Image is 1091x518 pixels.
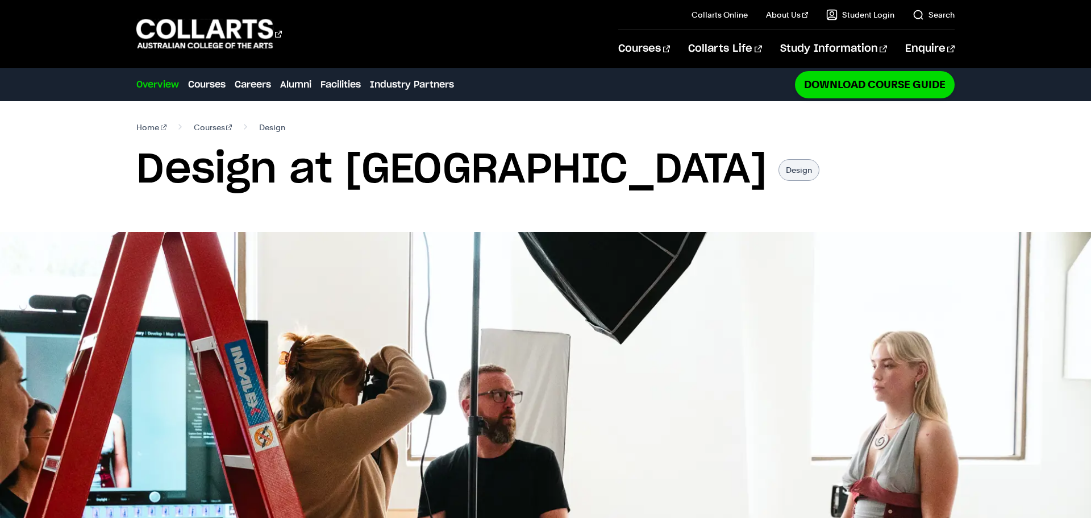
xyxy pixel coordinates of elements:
a: Courses [194,119,232,135]
h1: Design at [GEOGRAPHIC_DATA] [136,144,767,196]
a: Alumni [280,78,311,92]
a: Enquire [905,30,955,68]
a: Facilities [320,78,361,92]
a: Overview [136,78,179,92]
a: Careers [235,78,271,92]
a: Student Login [826,9,894,20]
p: Design [778,159,819,181]
span: Design [259,119,285,135]
a: Courses [618,30,670,68]
a: Search [913,9,955,20]
a: About Us [766,9,808,20]
a: Industry Partners [370,78,454,92]
a: Study Information [780,30,887,68]
a: Home [136,119,166,135]
a: Collarts Online [692,9,748,20]
a: Download Course Guide [795,71,955,98]
a: Courses [188,78,226,92]
a: Collarts Life [688,30,761,68]
div: Go to homepage [136,18,282,50]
